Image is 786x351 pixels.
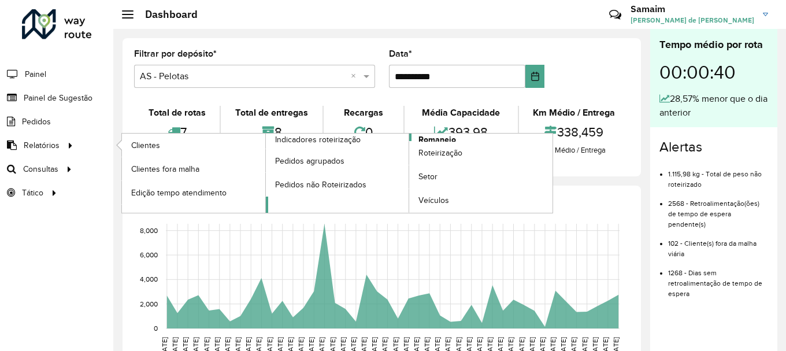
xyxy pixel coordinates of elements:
span: Painel de Sugestão [24,92,92,104]
h2: Dashboard [134,8,198,21]
span: Setor [418,171,438,183]
label: Data [389,47,412,61]
text: 4,000 [140,275,158,283]
text: 2,000 [140,300,158,308]
text: 6,000 [140,251,158,258]
span: Indicadores roteirização [275,134,361,146]
a: Clientes fora malha [122,157,265,180]
a: Pedidos não Roteirizados [266,173,409,196]
button: Choose Date [525,65,544,88]
span: Clientes fora malha [131,163,199,175]
span: Tático [22,187,43,199]
div: 0 [327,120,401,145]
text: 8,000 [140,227,158,234]
a: Veículos [409,189,553,212]
span: Veículos [418,194,449,206]
li: 102 - Cliente(s) fora da malha viária [668,230,768,259]
div: 393,98 [407,120,514,145]
div: 00:00:40 [659,53,768,92]
span: Relatórios [24,139,60,152]
h4: Alertas [659,139,768,156]
span: Consultas [23,163,58,175]
span: Romaneio [418,134,456,146]
span: Clear all [351,69,361,83]
span: Edição tempo atendimento [131,187,227,199]
li: 1268 - Dias sem retroalimentação de tempo de espera [668,259,768,299]
span: Clientes [131,139,160,152]
a: Setor [409,165,553,189]
a: Pedidos agrupados [266,149,409,172]
span: Pedidos não Roteirizados [275,179,366,191]
text: 0 [154,324,158,332]
div: 28,57% menor que o dia anterior [659,92,768,120]
span: Roteirização [418,147,462,159]
div: 8 [224,120,319,145]
span: Pedidos agrupados [275,155,344,167]
h3: Samaim [631,3,754,14]
div: Km Médio / Entrega [522,145,626,156]
label: Filtrar por depósito [134,47,217,61]
li: 1.115,98 kg - Total de peso não roteirizado [668,160,768,190]
div: Recargas [327,106,401,120]
div: Total de rotas [137,106,217,120]
a: Indicadores roteirização [122,134,409,213]
a: Roteirização [409,142,553,165]
span: Painel [25,68,46,80]
div: Média Capacidade [407,106,514,120]
span: Pedidos [22,116,51,128]
div: 7 [137,120,217,145]
a: Romaneio [266,134,553,213]
a: Clientes [122,134,265,157]
div: Tempo médio por rota [659,37,768,53]
div: Km Médio / Entrega [522,106,626,120]
li: 2568 - Retroalimentação(ões) de tempo de espera pendente(s) [668,190,768,230]
div: 338,459 [522,120,626,145]
div: Total de entregas [224,106,319,120]
a: Edição tempo atendimento [122,181,265,204]
span: [PERSON_NAME] de [PERSON_NAME] [631,15,754,25]
a: Contato Rápido [603,2,628,27]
